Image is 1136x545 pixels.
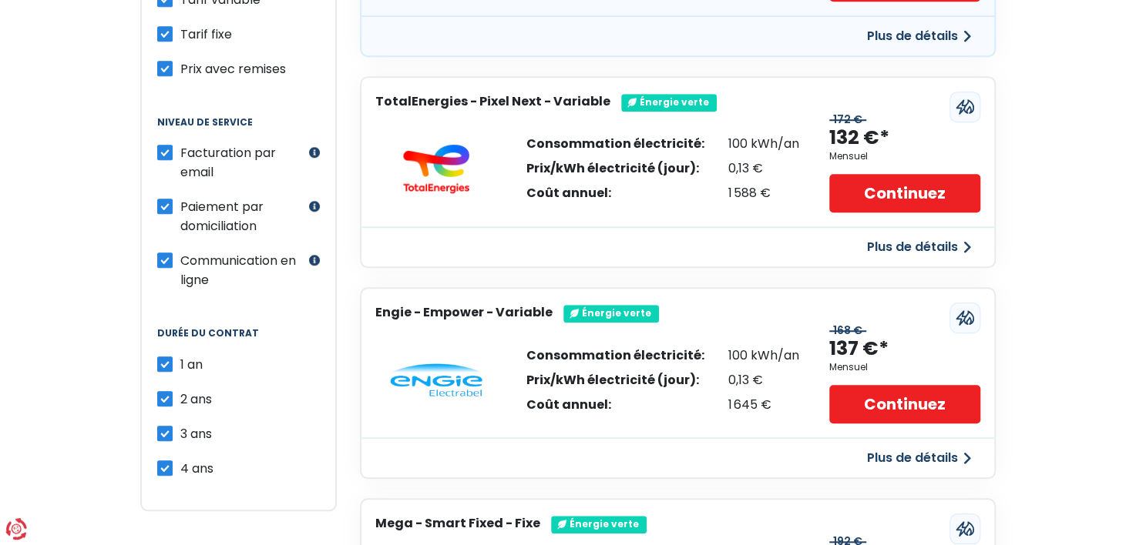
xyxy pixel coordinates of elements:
[829,385,980,423] a: Continuez
[180,25,232,43] span: Tarif fixe
[180,356,203,373] span: 1 an
[728,399,799,411] div: 1 645 €
[858,444,980,472] button: Plus de détails
[180,143,305,182] label: Facturation par email
[180,251,305,289] label: Communication en ligne
[728,374,799,386] div: 0,13 €
[829,125,889,151] div: 132 €*
[728,187,799,199] div: 1 588 €
[728,138,799,150] div: 100 kWh/an
[180,197,305,236] label: Paiement par domiciliation
[390,144,482,193] img: TotalEnergies
[180,425,212,443] span: 3 ans
[829,362,868,373] div: Mensuel
[858,22,980,50] button: Plus de détails
[157,117,320,143] legend: Niveau de service
[375,516,540,530] h3: Mega - Smart Fixed - Fixe
[375,94,610,109] h3: TotalEnergies - Pixel Next - Variable
[563,305,659,322] div: Énergie verte
[526,187,704,199] div: Coût annuel:
[526,138,704,150] div: Consommation électricité:
[858,233,980,261] button: Plus de détails
[526,374,704,386] div: Prix/kWh électricité (jour):
[829,113,866,126] div: 172 €
[157,328,320,354] legend: Durée du contrat
[621,94,717,111] div: Énergie verte
[829,336,889,362] div: 137 €*
[526,349,704,362] div: Consommation électricité:
[180,460,213,477] span: 4 ans
[390,363,482,397] img: Engie
[728,162,799,175] div: 0,13 €
[829,174,980,212] a: Continuez
[180,390,212,408] span: 2 ans
[829,151,868,162] div: Mensuel
[551,516,647,533] div: Énergie verte
[180,60,286,78] span: Prix avec remises
[829,324,866,337] div: 168 €
[526,399,704,411] div: Coût annuel:
[526,162,704,175] div: Prix/kWh électricité (jour):
[375,305,553,319] h3: Engie - Empower - Variable
[728,349,799,362] div: 100 kWh/an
